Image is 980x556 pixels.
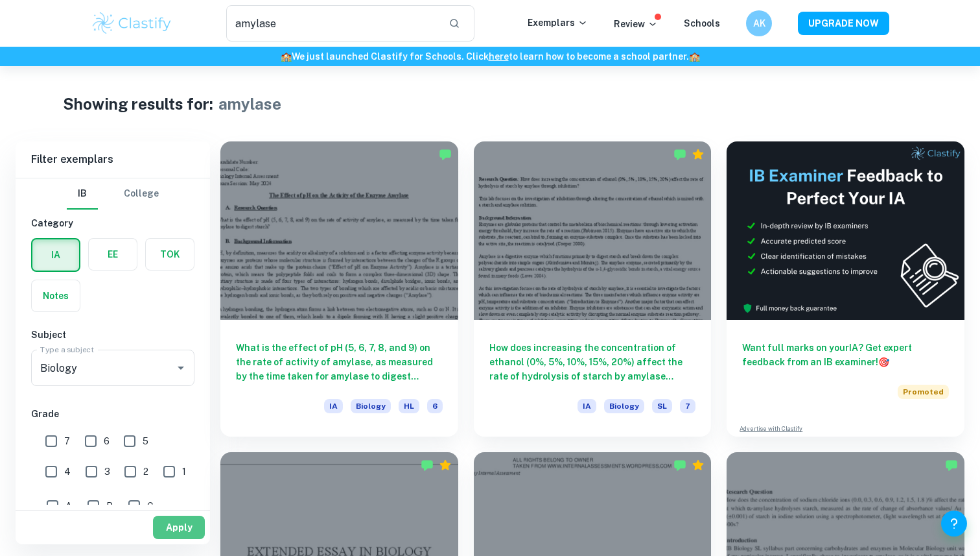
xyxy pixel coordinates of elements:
h6: Category [31,216,194,230]
span: 3 [104,465,110,479]
button: UPGRADE NOW [798,12,889,35]
span: 7 [680,399,695,413]
a: here [489,51,509,62]
h6: Grade [31,407,194,421]
h6: Want full marks on your IA ? Get expert feedback from an IB examiner! [742,341,949,369]
button: Apply [153,516,205,539]
a: Schools [684,18,720,29]
span: 7 [64,434,70,448]
div: Premium [439,459,452,472]
span: 1 [182,465,186,479]
span: A [65,499,72,513]
span: 🏫 [689,51,700,62]
img: Thumbnail [727,141,964,320]
h6: Filter exemplars [16,141,210,178]
a: How does increasing the concentration of ethanol (0%, 5%, 10%, 15%, 20%) affect the rate of hydro... [474,141,712,437]
span: 2 [143,465,148,479]
span: C [147,499,154,513]
button: Notes [32,280,80,311]
span: SL [652,399,672,413]
img: Marked [945,459,958,472]
button: AK [746,10,772,36]
div: Premium [692,459,705,472]
span: 🎯 [878,357,889,367]
h1: amylase [218,92,281,115]
h6: Subject [31,328,194,342]
h6: What is the effect of pH (5, 6, 7, 8, and 9) on the rate of activity of amylase, as measured by t... [236,341,443,383]
input: Search for any exemplars... [226,5,438,42]
button: IA [32,239,79,271]
h6: How does increasing the concentration of ethanol (0%, 5%, 10%, 15%, 20%) affect the rate of hydro... [489,341,696,383]
span: 6 [427,399,443,413]
button: Open [172,359,190,377]
h6: AK [752,16,767,30]
button: College [124,178,159,210]
span: Promoted [898,385,949,399]
img: Marked [421,459,434,472]
img: Clastify logo [91,10,173,36]
div: Premium [692,148,705,161]
span: Biology [351,399,391,413]
p: Exemplars [528,16,588,30]
span: HL [399,399,419,413]
img: Marked [673,148,686,161]
h1: Showing results for: [63,92,213,115]
span: 6 [104,434,110,448]
span: 4 [64,465,71,479]
button: IB [67,178,98,210]
a: What is the effect of pH (5, 6, 7, 8, and 9) on the rate of activity of amylase, as measured by t... [220,141,458,437]
span: Biology [604,399,644,413]
h6: We just launched Clastify for Schools. Click to learn how to become a school partner. [3,49,977,64]
span: IA [577,399,596,413]
div: Filter type choice [67,178,159,210]
img: Marked [673,459,686,472]
span: 🏫 [281,51,292,62]
span: B [106,499,113,513]
span: IA [324,399,343,413]
button: Help and Feedback [941,511,967,537]
img: Marked [439,148,452,161]
p: Review [614,17,658,31]
a: Advertise with Clastify [740,424,802,433]
a: Want full marks on yourIA? Get expert feedback from an IB examiner!PromotedAdvertise with Clastify [727,141,964,437]
button: TOK [146,239,194,270]
button: EE [89,239,137,270]
label: Type a subject [40,344,94,355]
span: 5 [143,434,148,448]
